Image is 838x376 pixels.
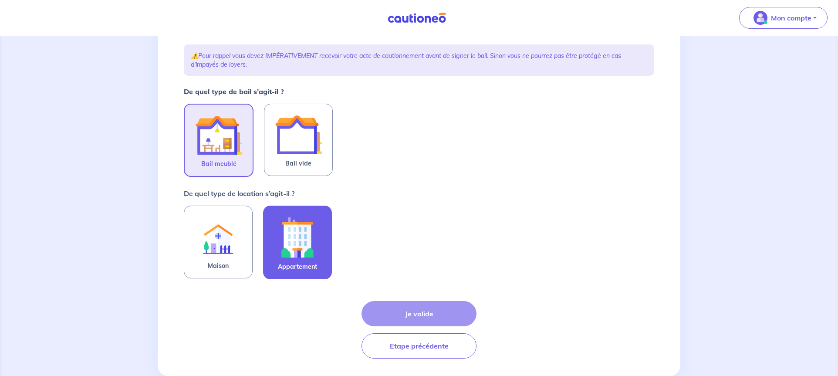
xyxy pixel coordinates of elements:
[195,213,242,261] img: illu_rent.svg
[208,261,229,271] span: Maison
[184,87,284,96] strong: De quel type de bail s’agit-il ?
[278,261,317,272] span: Appartement
[754,11,767,25] img: illu_account_valid_menu.svg
[771,13,811,23] p: Mon compte
[384,13,449,24] img: Cautioneo
[191,52,621,68] em: Pour rappel vous devez IMPÉRATIVEMENT recevoir votre acte de cautionnement avant de signer le bai...
[285,158,311,169] span: Bail vide
[195,112,242,159] img: illu_furnished_lease.svg
[362,333,476,359] button: Etape précédente
[739,7,828,29] button: illu_account_valid_menu.svgMon compte
[184,188,294,199] p: De quel type de location s’agit-il ?
[201,159,237,169] span: Bail meublé
[275,111,322,158] img: illu_empty_lease.svg
[274,213,321,261] img: illu_apartment.svg
[191,51,647,69] p: ⚠️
